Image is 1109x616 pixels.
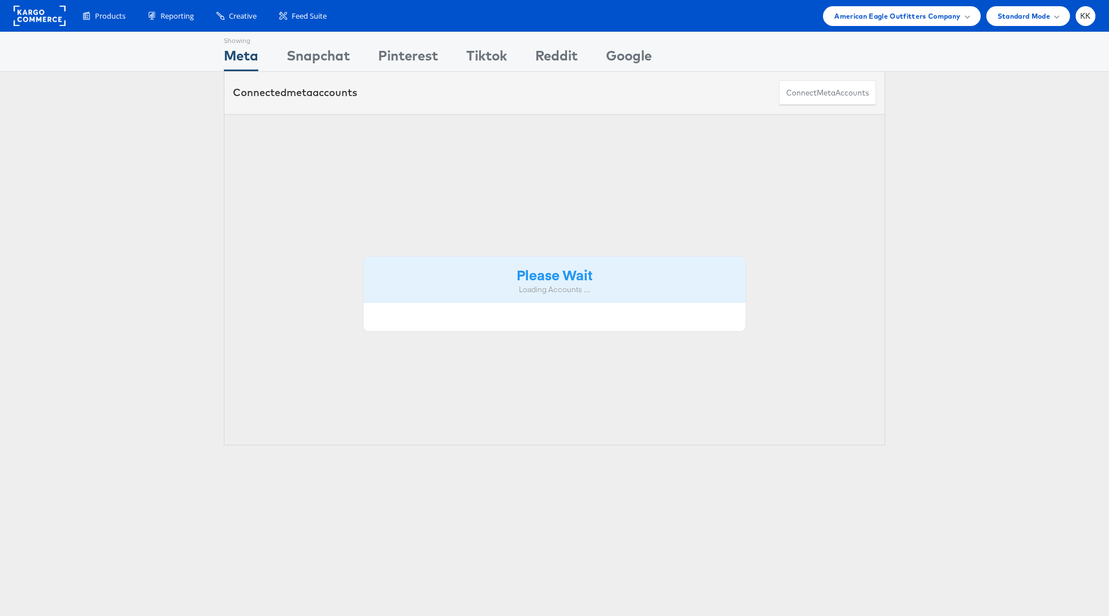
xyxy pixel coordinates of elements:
[224,46,258,71] div: Meta
[287,86,313,99] span: meta
[466,46,507,71] div: Tiktok
[817,88,835,98] span: meta
[834,10,960,22] span: American Eagle Outfitters Company
[95,11,125,21] span: Products
[224,32,258,46] div: Showing
[229,11,257,21] span: Creative
[292,11,327,21] span: Feed Suite
[378,46,438,71] div: Pinterest
[779,80,876,106] button: ConnectmetaAccounts
[287,46,350,71] div: Snapchat
[161,11,194,21] span: Reporting
[233,85,357,100] div: Connected accounts
[535,46,578,71] div: Reddit
[517,265,592,284] strong: Please Wait
[606,46,652,71] div: Google
[1080,12,1091,20] span: KK
[372,284,737,295] div: Loading Accounts ....
[998,10,1050,22] span: Standard Mode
